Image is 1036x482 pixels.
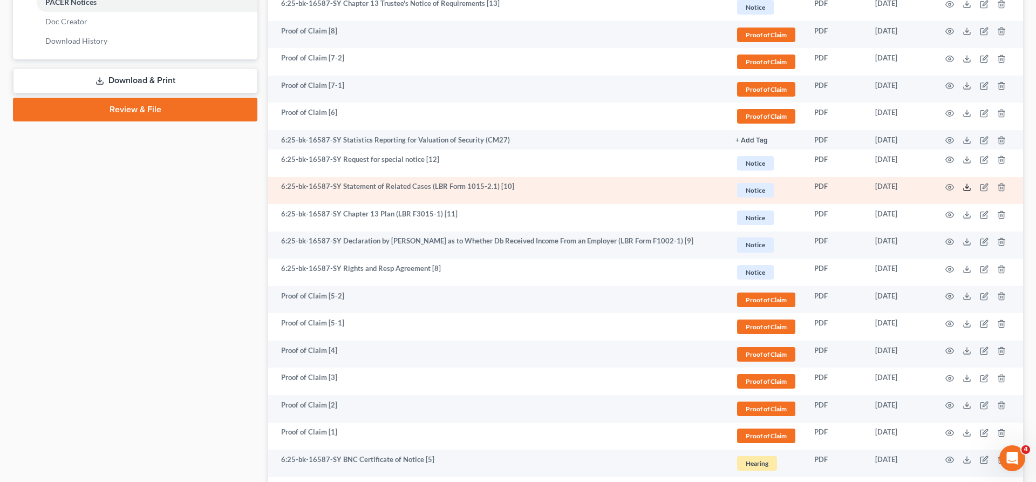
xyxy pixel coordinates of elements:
td: [DATE] [867,259,932,286]
a: Proof of Claim [735,80,797,98]
a: Proof of Claim [735,107,797,125]
td: PDF [806,150,867,177]
td: PDF [806,130,867,150]
td: [DATE] [867,232,932,259]
td: Proof of Claim [7-2] [268,48,727,76]
td: [DATE] [867,103,932,130]
td: PDF [806,423,867,450]
span: Hearing [737,456,777,471]
a: Proof of Claim [735,427,797,445]
a: Notice [735,209,797,227]
td: [DATE] [867,150,932,177]
a: Notice [735,236,797,254]
td: [DATE] [867,341,932,368]
td: PDF [806,48,867,76]
a: Download History [37,31,257,51]
a: Proof of Claim [735,53,797,71]
td: [DATE] [867,423,932,450]
a: Notice [735,181,797,199]
td: [DATE] [867,368,932,395]
a: Proof of Claim [735,400,797,418]
a: + Add Tag [735,135,797,145]
td: PDF [806,313,867,341]
td: PDF [806,76,867,103]
span: Notice [737,156,774,171]
span: Proof of Claim [737,347,795,362]
iframe: Intercom live chat [999,445,1025,471]
a: Proof of Claim [735,26,797,44]
a: Proof of Claim [735,372,797,390]
span: Notice [737,237,774,252]
span: Proof of Claim [737,429,795,443]
button: + Add Tag [735,137,768,144]
span: Proof of Claim [737,293,795,307]
td: 6:25-bk-16587-SY BNC Certificate of Notice [5] [268,450,727,477]
td: PDF [806,103,867,130]
span: Proof of Claim [737,28,795,42]
span: Doc Creator [45,17,87,26]
span: Proof of Claim [737,374,795,389]
td: PDF [806,232,867,259]
span: Notice [737,183,774,198]
td: PDF [806,21,867,49]
a: Proof of Claim [735,291,797,309]
td: Proof of Claim [7-1] [268,76,727,103]
td: PDF [806,395,867,423]
td: [DATE] [867,450,932,477]
span: Proof of Claim [737,55,795,69]
span: Download History [45,36,107,45]
span: Proof of Claim [737,320,795,334]
span: Proof of Claim [737,82,795,97]
td: PDF [806,259,867,286]
td: [DATE] [867,130,932,150]
td: PDF [806,341,867,368]
td: PDF [806,204,867,232]
td: 6:25-bk-16587-SY Statistics Reporting for Valuation of Security (CM27) [268,130,727,150]
span: Notice [737,265,774,280]
td: [DATE] [867,313,932,341]
td: 6:25-bk-16587-SY Rights and Resp Agreement [8] [268,259,727,286]
a: Doc Creator [37,12,257,31]
td: [DATE] [867,21,932,49]
td: Proof of Claim [2] [268,395,727,423]
a: Hearing [735,454,797,472]
td: 6:25-bk-16587-SY Chapter 13 Plan (LBR F3015-1) [11] [268,204,727,232]
td: Proof of Claim [3] [268,368,727,395]
td: [DATE] [867,76,932,103]
td: Proof of Claim [4] [268,341,727,368]
a: Notice [735,154,797,172]
a: Download & Print [13,68,257,93]
td: [DATE] [867,286,932,314]
td: 6:25-bk-16587-SY Declaration by [PERSON_NAME] as to Whether Db Received Income From an Employer (... [268,232,727,259]
td: Proof of Claim [8] [268,21,727,49]
td: PDF [806,450,867,477]
span: Proof of Claim [737,402,795,416]
a: Proof of Claim [735,318,797,336]
td: Proof of Claim [6] [268,103,727,130]
td: Proof of Claim [5-2] [268,286,727,314]
a: Review & File [13,98,257,121]
td: [DATE] [867,204,932,232]
td: 6:25-bk-16587-SY Statement of Related Cases (LBR Form 1015-2.1) [10] [268,177,727,205]
td: Proof of Claim [1] [268,423,727,450]
span: Notice [737,211,774,225]
span: 4 [1021,445,1030,454]
td: 6:25-bk-16587-SY Request for special notice [12] [268,150,727,177]
td: PDF [806,286,867,314]
td: PDF [806,368,867,395]
td: [DATE] [867,177,932,205]
td: [DATE] [867,395,932,423]
td: Proof of Claim [5-1] [268,313,727,341]
td: [DATE] [867,48,932,76]
a: Notice [735,263,797,281]
span: Proof of Claim [737,109,795,124]
a: Proof of Claim [735,345,797,363]
td: PDF [806,177,867,205]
